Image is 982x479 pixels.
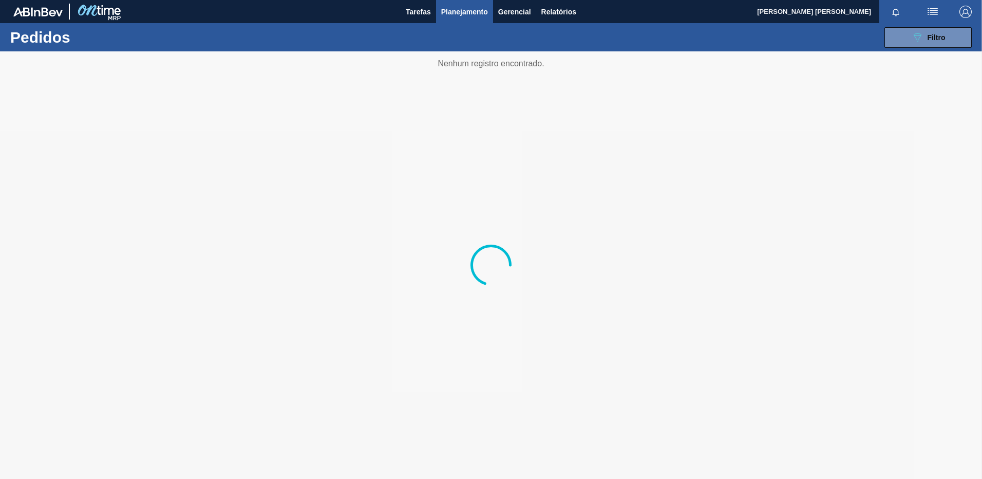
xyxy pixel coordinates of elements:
[927,6,939,18] img: userActions
[10,31,164,43] h1: Pedidos
[928,33,946,42] span: Filtro
[879,5,912,19] button: Notificações
[959,6,972,18] img: Logout
[498,6,531,18] span: Gerencial
[441,6,488,18] span: Planejamento
[13,7,63,16] img: TNhmsLtSVTkK8tSr43FrP2fwEKptu5GPRR3wAAAABJRU5ErkJggg==
[541,6,576,18] span: Relatórios
[884,27,972,48] button: Filtro
[406,6,431,18] span: Tarefas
